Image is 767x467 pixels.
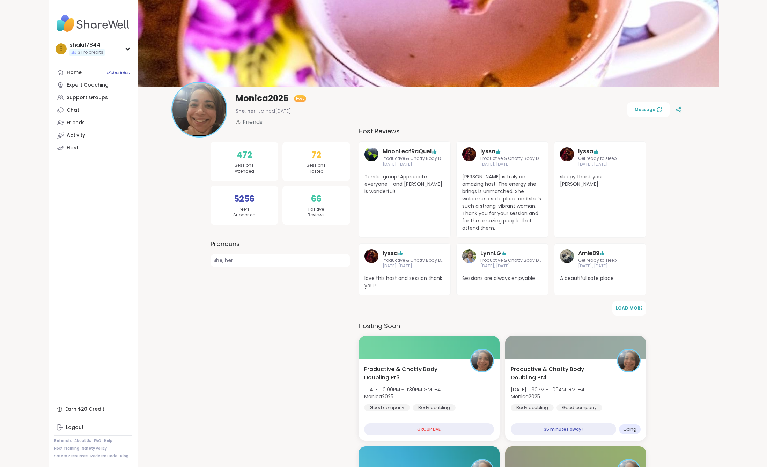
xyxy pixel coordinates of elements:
[233,207,256,218] span: Peers Supported
[364,275,445,289] span: love this host and session thank you !
[54,454,88,459] a: Safety Resources
[364,173,445,195] span: Terrific group! Appreciate everyone--and [PERSON_NAME] is wonderful!
[383,156,445,162] span: Productive & Chatty Body Doubling Pt 2
[67,144,79,151] div: Host
[612,301,646,316] button: Load More
[623,427,636,432] span: Going
[556,404,602,411] div: Good company
[296,96,304,101] span: Host
[578,162,622,168] span: [DATE], [DATE]
[616,305,643,311] span: Load More
[54,117,132,129] a: Friends
[243,118,263,126] span: Friends
[67,119,85,126] div: Friends
[627,102,670,117] button: Message
[307,163,326,175] span: Sessions Hosted
[54,11,132,36] img: ShareWell Nav Logo
[364,423,494,435] div: GROUP LIVE
[618,350,640,371] img: Monica2025
[54,421,132,434] a: Logout
[560,147,574,161] img: lyssa
[480,263,543,269] span: [DATE], [DATE]
[462,275,543,282] span: Sessions are always enjoyable
[67,107,79,114] div: Chat
[234,193,255,205] span: 5256
[235,163,254,175] span: Sessions Attended
[54,79,132,91] a: Expert Coaching
[311,193,322,205] span: 66
[511,393,540,400] b: Monica2025
[59,44,63,53] span: s
[578,258,622,264] span: Get ready to sleep!
[462,147,476,168] a: lyssa
[74,438,91,443] a: About Us
[211,254,350,267] span: She, her
[78,50,103,55] span: 3 Pro credits
[480,147,495,156] a: lyssa
[471,350,493,371] img: Monica2025
[383,249,398,258] a: lyssa
[308,207,325,218] span: Positive Reviews
[511,404,554,411] div: Body doubling
[67,82,109,89] div: Expert Coaching
[560,249,574,263] img: Amie89
[462,147,476,161] img: lyssa
[413,404,456,411] div: Body doubling
[383,162,445,168] span: [DATE], [DATE]
[364,386,441,393] span: [DATE] 10:00PM - 11:30PM GMT+4
[311,149,321,161] span: 72
[364,365,463,382] span: Productive & Chatty Body Doubling Pt3
[67,94,108,101] div: Support Groups
[511,365,609,382] span: Productive & Chatty Body Doubling Pt4
[54,446,79,451] a: Host Training
[94,438,101,443] a: FAQ
[383,147,432,156] a: MoonLeafRaQuel
[480,258,543,264] span: Productive & Chatty Body Doubling Pt 1
[560,275,640,282] span: A beautiful safe place
[480,156,543,162] span: Productive & Chatty Body Doubling Pt 1
[359,321,646,331] h3: Hosting Soon
[462,249,476,263] img: LynnLG
[480,162,543,168] span: [DATE], [DATE]
[383,258,445,264] span: Productive & Chatty Body Doubling Pt 2
[383,263,445,269] span: [DATE], [DATE]
[258,108,291,114] span: Joined [DATE]
[211,239,350,249] label: Pronouns
[511,423,616,435] div: 35 minutes away!
[54,66,132,79] a: Home1Scheduled
[67,69,82,76] div: Home
[54,438,72,443] a: Referrals
[578,147,593,156] a: lyssa
[364,249,378,269] a: lyssa
[82,446,107,451] a: Safety Policy
[364,249,378,263] img: lyssa
[120,454,128,459] a: Blog
[54,91,132,104] a: Support Groups
[54,129,132,142] a: Activity
[578,156,622,162] span: Get ready to sleep!
[462,173,543,232] span: [PERSON_NAME] is truly an amazing host. The energy she brings is unmatched. She welcome a safe pl...
[54,403,132,415] div: Earn $20 Credit
[578,263,622,269] span: [DATE], [DATE]
[90,454,117,459] a: Redeem Code
[237,149,252,161] span: 472
[69,41,105,49] div: shakil7844
[54,142,132,154] a: Host
[578,249,599,258] a: Amie89
[560,147,574,168] a: lyssa
[54,104,132,117] a: Chat
[364,393,393,400] b: Monica2025
[364,147,378,161] img: MoonLeafRaQuel
[67,132,85,139] div: Activity
[364,147,378,168] a: MoonLeafRaQuel
[236,108,256,114] span: She, her
[560,173,640,188] span: sleepy thank you [PERSON_NAME]
[511,386,584,393] span: [DATE] 11:30PM - 1:00AM GMT+4
[236,93,288,104] span: Monica2025
[480,249,501,258] a: LynnLG
[172,83,226,136] img: Monica2025
[364,404,410,411] div: Good company
[560,249,574,269] a: Amie89
[66,424,84,431] div: Logout
[107,70,130,75] span: 1 Scheduled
